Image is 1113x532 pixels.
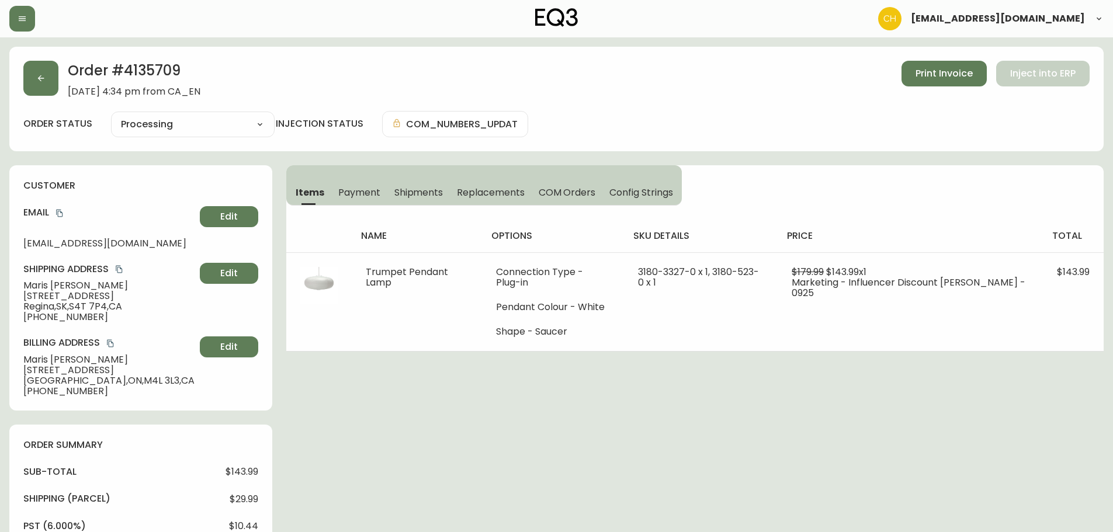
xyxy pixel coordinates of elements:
[113,263,125,275] button: copy
[496,267,609,288] li: Connection Type - Plug-in
[54,207,65,219] button: copy
[23,301,195,312] span: Regina , SK , S4T 7P4 , CA
[296,186,324,199] span: Items
[200,336,258,357] button: Edit
[361,230,473,242] h4: name
[902,61,987,86] button: Print Invoice
[878,7,902,30] img: 6288462cea190ebb98a2c2f3c744dd7e
[200,206,258,227] button: Edit
[535,8,578,27] img: logo
[23,492,110,505] h4: Shipping ( Parcel )
[911,14,1085,23] span: [EMAIL_ADDRESS][DOMAIN_NAME]
[68,61,200,86] h2: Order # 4135709
[105,338,116,349] button: copy
[787,230,1034,242] h4: price
[1057,265,1090,279] span: $143.99
[23,465,77,478] h4: sub-total
[300,267,338,304] img: 49fea0d2-254a-4ca8-bf1e-229d8095df32Optional[trumpet-saucer-pendant-lamp].jpg
[220,210,238,223] span: Edit
[1052,230,1094,242] h4: total
[826,265,866,279] span: $143.99 x 1
[633,230,769,242] h4: sku details
[457,186,524,199] span: Replacements
[491,230,614,242] h4: options
[23,365,195,375] span: [STREET_ADDRESS]
[366,265,448,289] span: Trumpet Pendant Lamp
[23,439,258,451] h4: order summary
[23,179,258,192] h4: customer
[23,280,195,291] span: Maris [PERSON_NAME]
[200,263,258,284] button: Edit
[276,117,363,130] h4: injection status
[23,291,195,301] span: [STREET_ADDRESS]
[23,117,92,130] label: order status
[23,354,195,365] span: Maris [PERSON_NAME]
[23,312,195,322] span: [PHONE_NUMBER]
[226,467,258,477] span: $143.99
[23,375,195,386] span: [GEOGRAPHIC_DATA] , ON , M4L 3L3 , CA
[539,186,596,199] span: COM Orders
[229,521,258,531] span: $10.44
[23,386,195,397] span: [PHONE_NUMBER]
[68,86,200,97] span: [DATE] 4:34 pm from CA_EN
[792,276,1025,300] span: Marketing - Influencer Discount [PERSON_NAME] - 0925
[23,336,195,349] h4: Billing Address
[338,186,380,199] span: Payment
[496,326,609,337] li: Shape - Saucer
[792,265,824,279] span: $179.99
[230,494,258,505] span: $29.99
[220,267,238,280] span: Edit
[394,186,443,199] span: Shipments
[23,263,195,276] h4: Shipping Address
[23,206,195,219] h4: Email
[23,238,195,249] span: [EMAIL_ADDRESS][DOMAIN_NAME]
[220,340,238,353] span: Edit
[916,67,973,80] span: Print Invoice
[609,186,672,199] span: Config Strings
[496,302,609,312] li: Pendant Colour - White
[638,265,759,289] span: 3180-3327-0 x 1, 3180-523-0 x 1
